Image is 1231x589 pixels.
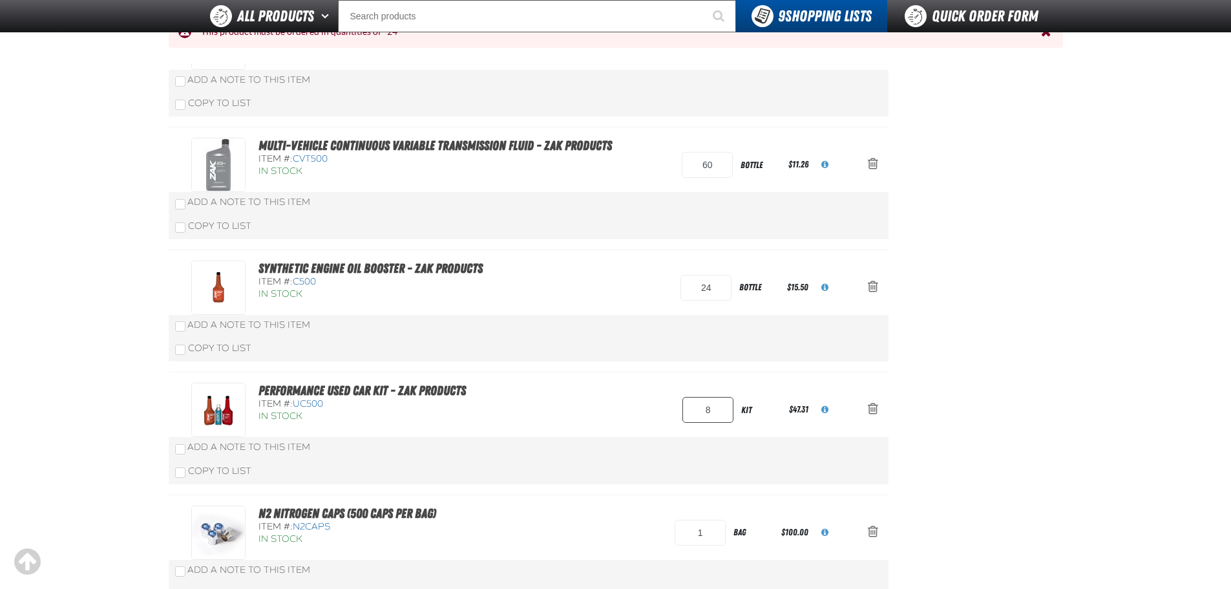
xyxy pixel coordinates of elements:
[175,220,251,231] label: Copy To List
[258,166,612,178] div: In Stock
[789,404,808,414] span: $47.31
[811,151,839,179] button: View All Prices for CVT500
[293,276,316,287] span: C500
[787,282,808,292] span: $15.50
[187,442,310,453] span: Add a Note to This Item
[175,100,185,110] input: Copy To List
[857,151,889,179] button: Action Remove Multi-Vehicle Continuous Variable Transmission Fluid - ZAK Products from BACKCOUNTE...
[733,151,786,180] div: bottle
[811,519,839,547] button: View All Prices for N2CAPS
[175,199,185,209] input: Add a Note to This Item
[175,444,185,455] input: Add a Note to This Item
[258,138,612,153] a: Multi-Vehicle Continuous Variable Transmission Fluid - ZAK Products
[187,197,310,208] span: Add a Note to This Item
[237,5,314,28] span: All Products
[187,319,310,330] span: Add a Note to This Item
[857,519,889,547] button: Action Remove N2 Nitrogen Caps (500 caps per bag) from BACKCOUNTERCHEM
[731,273,784,302] div: bottle
[811,273,839,302] button: View All Prices for C500
[175,98,251,109] label: Copy To List
[13,548,41,576] div: Scroll to the top
[175,343,251,354] label: Copy To List
[788,159,808,169] span: $11.26
[258,506,436,521] a: N2 Nitrogen Caps (500 caps per bag)
[258,261,483,276] a: Synthetic Engine Oil Booster - ZAK Products
[258,383,466,398] a: Performance Used Car Kit - ZAK Products
[175,222,185,233] input: Copy To List
[781,527,808,537] span: $100.00
[258,276,502,288] div: Item #:
[811,396,839,424] button: View All Prices for UC500
[175,566,185,577] input: Add a Note to This Item
[682,152,733,178] input: Product Quantity
[258,533,502,546] div: In Stock
[778,7,785,25] strong: 9
[258,398,502,411] div: Item #:
[293,398,323,409] span: UC500
[857,273,889,302] button: Action Remove Synthetic Engine Oil Booster - ZAK Products from BACKCOUNTERCHEM
[293,521,330,532] span: N2CAPS
[682,397,733,423] input: Product Quantity
[175,321,185,332] input: Add a Note to This Item
[175,467,185,478] input: Copy To List
[726,518,779,547] div: bag
[778,7,872,25] span: Shopping Lists
[175,345,185,355] input: Copy To List
[733,396,786,425] div: kit
[258,521,502,533] div: Item #:
[675,520,726,546] input: Product Quantity
[258,288,502,301] div: In Stock
[293,153,328,164] span: CVT500
[258,153,612,166] div: Item #:
[258,411,502,423] div: In Stock
[857,396,889,424] button: Action Remove Performance Used Car Kit - ZAK Products from BACKCOUNTERCHEM
[175,466,251,477] label: Copy To List
[187,74,310,85] span: Add a Note to This Item
[187,564,310,575] span: Add a Note to This Item
[680,275,731,301] input: Product Quantity
[175,76,185,87] input: Add a Note to This Item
